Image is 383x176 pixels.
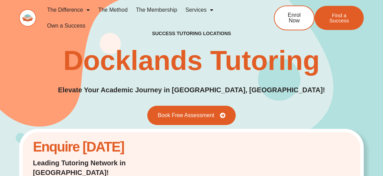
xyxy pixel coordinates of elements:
span: Find a Success [325,13,353,23]
span: Enrol Now [285,12,304,23]
a: The Membership [132,2,181,18]
a: Own a Success [43,18,89,34]
a: Book Free Assessment [147,106,236,125]
nav: Menu [43,2,254,34]
h1: Docklands Tutoring [63,47,320,74]
a: Services [181,2,217,18]
a: Find a Success [315,6,364,30]
a: The Difference [43,2,94,18]
iframe: Chat Widget [268,98,383,176]
a: Enrol Now [274,6,315,30]
h2: Enquire [DATE] [33,143,142,151]
p: Elevate Your Academic Journey in [GEOGRAPHIC_DATA], [GEOGRAPHIC_DATA]! [58,85,325,95]
span: Book Free Assessment [158,113,214,118]
a: The Method [94,2,131,18]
